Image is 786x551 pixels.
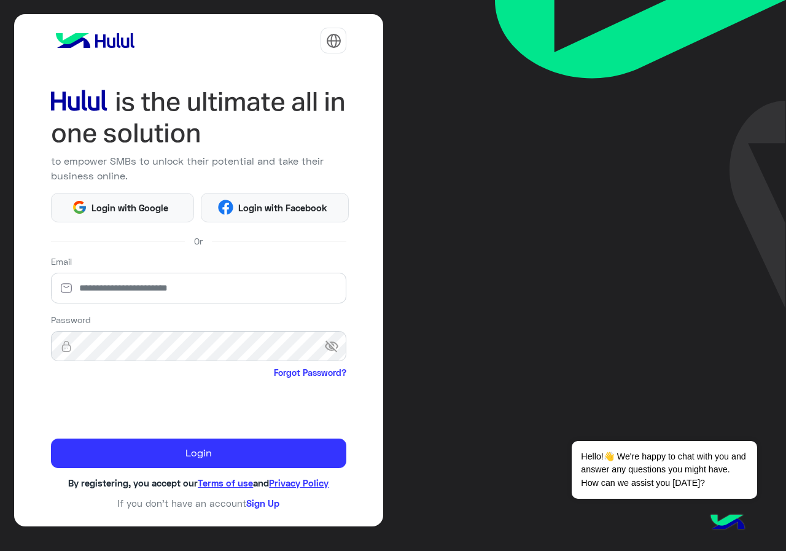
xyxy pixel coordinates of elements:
[324,335,346,358] span: visibility_off
[68,477,198,488] span: By registering, you accept our
[274,366,346,379] a: Forgot Password?
[51,86,347,149] img: hululLoginTitle_EN.svg
[706,502,749,545] img: hulul-logo.png
[51,439,347,468] button: Login
[572,441,757,499] span: Hello!👋 We're happy to chat with you and answer any questions you might have. How can we assist y...
[87,201,173,215] span: Login with Google
[198,477,253,488] a: Terms of use
[51,154,347,184] p: to empower SMBs to unlock their potential and take their business online.
[233,201,332,215] span: Login with Facebook
[201,193,349,222] button: Login with Facebook
[51,193,194,222] button: Login with Google
[246,498,279,509] a: Sign Up
[51,313,91,326] label: Password
[51,255,72,268] label: Email
[326,33,341,49] img: tab
[51,498,347,509] h6: If you don’t have an account
[51,28,139,53] img: logo
[51,282,82,294] img: email
[51,340,82,353] img: lock
[194,235,203,248] span: Or
[218,200,233,215] img: Facebook
[269,477,329,488] a: Privacy Policy
[253,477,269,488] span: and
[51,381,238,429] iframe: reCAPTCHA
[72,200,87,215] img: Google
